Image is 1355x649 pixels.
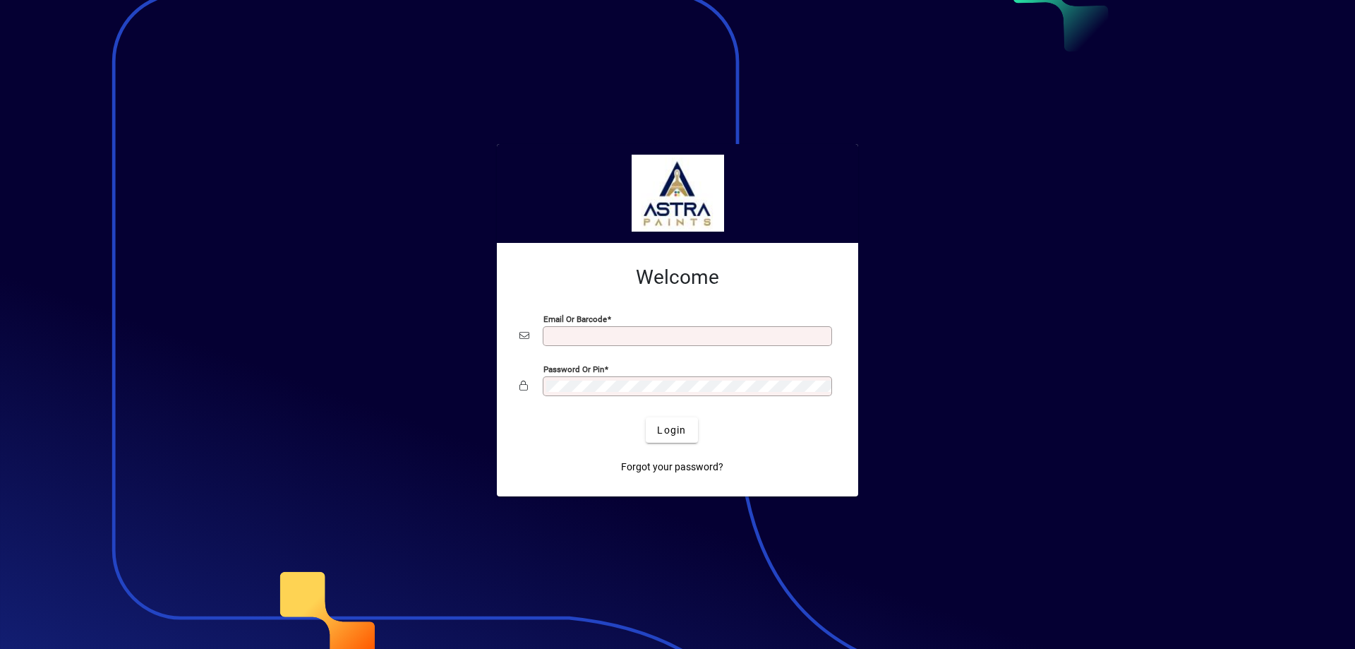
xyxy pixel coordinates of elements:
a: Forgot your password? [615,454,729,480]
span: Login [657,423,686,438]
mat-label: Password or Pin [543,364,604,374]
mat-label: Email or Barcode [543,314,607,324]
span: Forgot your password? [621,460,723,475]
button: Login [646,417,697,443]
h2: Welcome [519,266,836,290]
